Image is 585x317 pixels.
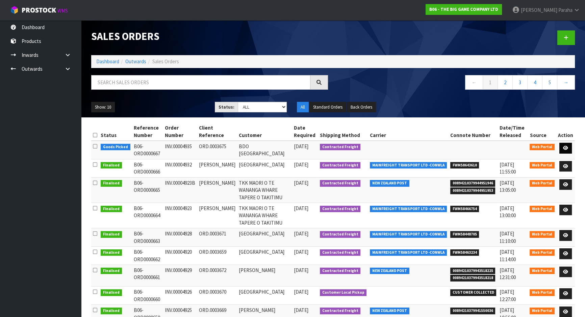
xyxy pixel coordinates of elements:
td: ORD.0003659 [197,247,237,265]
td: B06-ORD0000660 [132,287,163,305]
span: [DATE] 11:55:00 [500,161,516,175]
span: [DATE] [294,230,308,237]
span: Web Portal [530,144,555,151]
button: Standard Orders [309,102,346,113]
td: INV.00004928 [163,228,197,247]
input: Search sales orders [91,75,310,90]
span: Customer Local Pickup [320,289,367,296]
span: [DATE] [294,289,308,295]
th: Carrier [368,122,449,141]
th: Action [556,122,575,141]
span: Finalised [101,206,122,212]
th: Connote Number [449,122,498,141]
td: INV.00004920 [163,247,197,265]
span: [DATE] [294,307,308,313]
span: Contracted Freight [320,308,361,314]
span: Contracted Freight [320,206,361,212]
span: [DATE] 13:05:00 [500,180,516,193]
span: MAINFREIGHT TRANSPORT LTD -CONWLA [370,249,447,256]
span: Finalised [101,231,122,238]
span: NEW ZEALAND POST [370,308,409,314]
th: Source [528,122,556,141]
span: [DATE] [294,143,308,150]
a: 1 [483,75,498,90]
span: Contracted Freight [320,231,361,238]
a: 2 [498,75,513,90]
a: 4 [527,75,542,90]
span: [DATE] 12:27:00 [500,289,516,302]
a: Outwards [125,58,146,65]
a: 3 [512,75,528,90]
span: [DATE] 11:14:00 [500,249,516,262]
span: FWM58463234 [450,249,479,256]
button: Back Orders [347,102,376,113]
span: Finalised [101,289,122,296]
strong: B06 - THE BIG GAME COMPANY LTD [429,6,498,12]
span: Goods Picked [101,144,130,151]
td: ORD.0003671 [197,228,237,247]
button: Show: 10 [91,102,115,113]
td: TKK MAORI O TE WANANGA WHARE TAPERE O TAKITIMU [237,203,292,228]
span: [DATE] [294,267,308,273]
td: INV.00004923 [163,203,197,228]
nav: Page navigation [338,75,575,92]
a: ← [465,75,483,90]
span: [DATE] 11:10:00 [500,230,516,244]
span: Contracted Freight [320,180,361,187]
span: Finalised [101,162,122,169]
td: B06-ORD0000667 [132,141,163,159]
span: CUSTOMER COLLECTED [450,289,497,296]
td: TKK MAORI O TE WANANGA WHARE TAPERE O TAKITIMU [237,177,292,203]
td: [GEOGRAPHIC_DATA] [237,228,292,247]
td: [GEOGRAPHIC_DATA] [237,159,292,177]
span: Web Portal [530,180,555,187]
span: FWM58643610 [450,162,479,169]
span: Contracted Freight [320,162,361,169]
span: Contracted Freight [320,268,361,274]
span: MAINFREIGHT TRANSPORT LTD -CONWLA [370,206,447,212]
span: Web Portal [530,308,555,314]
th: Customer [237,122,292,141]
td: [PERSON_NAME] [197,159,237,177]
span: 00894210379943518225 [450,268,495,274]
th: Client Reference [197,122,237,141]
span: FWM58466754 [450,206,479,212]
td: [GEOGRAPHIC_DATA] [237,287,292,305]
span: [DATE] [294,205,308,211]
span: Web Portal [530,268,555,274]
span: [DATE] [294,180,308,186]
span: Web Portal [530,231,555,238]
td: INV.00004932 [163,159,197,177]
span: Web Portal [530,249,555,256]
td: B06-ORD0000662 [132,247,163,265]
td: [PERSON_NAME] [197,177,237,203]
td: B06-ORD0000664 [132,203,163,228]
td: INV.00004935 [163,141,197,159]
td: INV.00004926 [163,287,197,305]
th: Status [99,122,132,141]
span: Finalised [101,268,122,274]
img: cube-alt.png [10,6,19,14]
td: INV.00004929 [163,265,197,286]
td: ORD.0003672 [197,265,237,286]
span: [DATE] 12:31:00 [500,267,516,280]
span: Contracted Freight [320,144,361,151]
span: 00894210379943518218 [450,275,495,281]
th: Date Required [292,122,318,141]
span: Sales Orders [152,58,179,65]
span: Contracted Freight [320,249,361,256]
td: B06-ORD0000663 [132,228,163,247]
td: B06-ORD0000665 [132,177,163,203]
span: [DATE] [294,161,308,168]
a: B06 - THE BIG GAME COMPANY LTD [426,4,502,15]
a: Dashboard [96,58,119,65]
span: Finalised [101,180,122,187]
td: B06-ORD0000661 [132,265,163,286]
span: [DATE] [294,249,308,255]
button: All [297,102,309,113]
td: INV.00004923B [163,177,197,203]
span: MAINFREIGHT TRANSPORT LTD -CONWLA [370,162,447,169]
span: Web Portal [530,289,555,296]
td: [PERSON_NAME] [237,265,292,286]
td: B06-ORD0000666 [132,159,163,177]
